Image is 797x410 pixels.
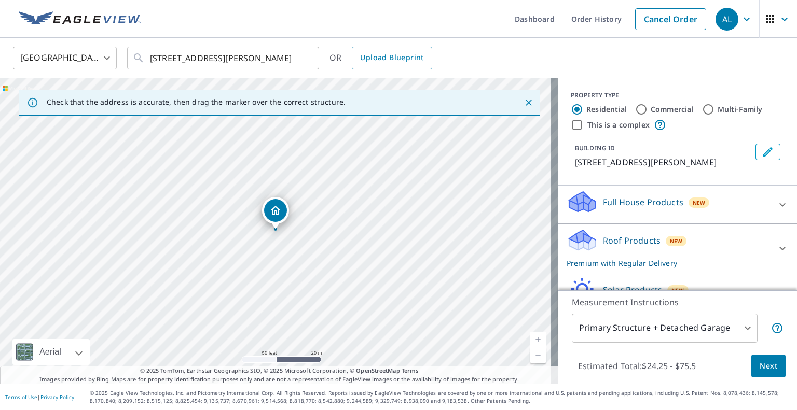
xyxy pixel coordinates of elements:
p: | [5,394,74,400]
p: BUILDING ID [575,144,615,152]
a: Terms [402,366,419,374]
a: OpenStreetMap [356,366,400,374]
div: AL [716,8,738,31]
p: © 2025 Eagle View Technologies, Inc. and Pictometry International Corp. All Rights Reserved. Repo... [90,389,792,405]
button: Next [751,355,786,378]
p: Measurement Instructions [572,296,784,308]
div: [GEOGRAPHIC_DATA] [13,44,117,73]
button: Edit building 1 [755,144,780,160]
a: Current Level 19, Zoom Out [530,347,546,363]
a: Cancel Order [635,8,706,30]
p: Check that the address is accurate, then drag the marker over the correct structure. [47,97,346,107]
div: Solar ProductsNew [567,277,789,307]
label: Multi-Family [718,104,763,115]
input: Search by address or latitude-longitude [150,44,298,73]
a: Terms of Use [5,393,37,401]
div: Full House ProductsNew [567,190,789,219]
div: OR [329,47,432,69]
p: Full House Products [603,196,683,208]
p: [STREET_ADDRESS][PERSON_NAME] [575,156,751,168]
span: New [671,286,684,294]
label: Commercial [651,104,694,115]
div: Primary Structure + Detached Garage [572,314,758,343]
div: PROPERTY TYPE [571,91,785,100]
div: Aerial [36,339,64,365]
span: Your report will include the primary structure and a detached garage if one exists. [771,322,784,334]
div: Dropped pin, building 1, Residential property, 2200 Hallowing Point Rd Prince Frederick, MD 20678 [262,197,289,229]
span: New [670,237,683,245]
button: Close [522,96,535,109]
p: Premium with Regular Delivery [567,258,770,268]
a: Current Level 19, Zoom In [530,332,546,347]
div: Aerial [12,339,90,365]
p: Estimated Total: $24.25 - $75.5 [570,355,705,377]
label: Residential [586,104,627,115]
img: EV Logo [19,11,141,27]
span: New [693,199,706,207]
span: Next [760,360,777,373]
a: Upload Blueprint [352,47,432,69]
p: Roof Products [603,234,661,247]
div: Roof ProductsNewPremium with Regular Delivery [567,228,789,268]
a: Privacy Policy [40,393,74,401]
label: This is a complex [587,120,650,130]
span: © 2025 TomTom, Earthstar Geographics SIO, © 2025 Microsoft Corporation, © [140,366,419,375]
span: Upload Blueprint [360,51,423,64]
p: Solar Products [603,284,662,296]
